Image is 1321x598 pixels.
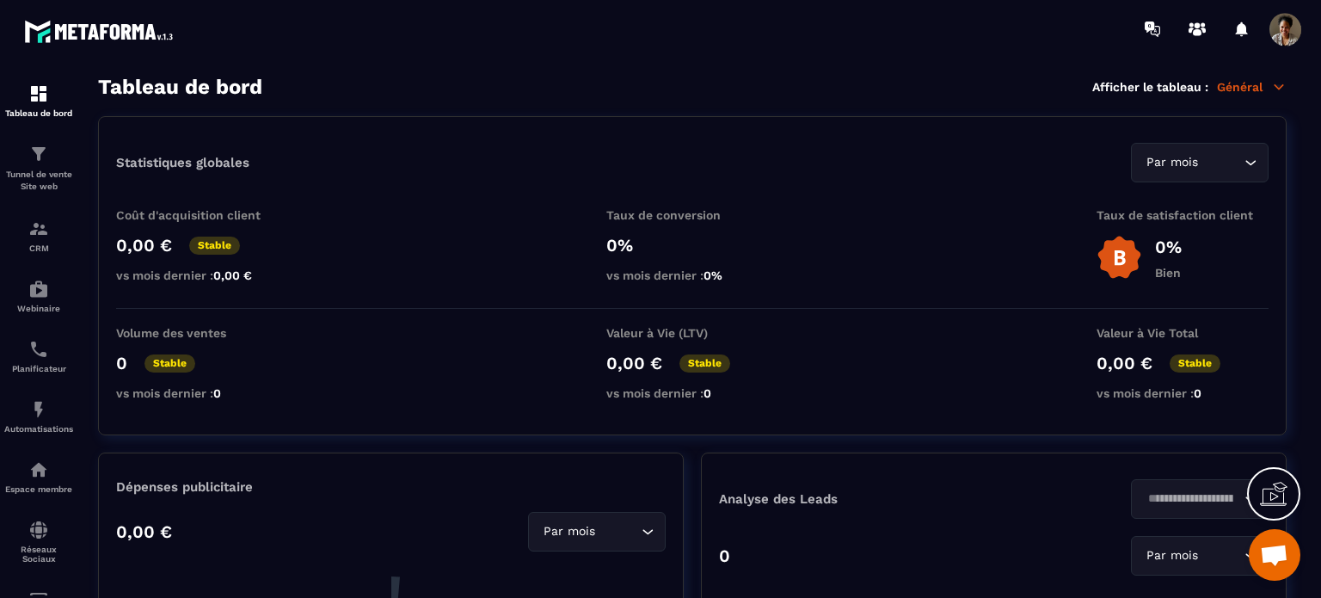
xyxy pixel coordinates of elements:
img: scheduler [28,339,49,360]
a: formationformationTableau de bord [4,71,73,131]
p: Valeur à Vie Total [1097,326,1269,340]
p: 0% [1155,237,1182,257]
a: formationformationCRM [4,206,73,266]
p: Bien [1155,266,1182,280]
p: Statistiques globales [116,155,249,170]
span: Par mois [539,522,599,541]
p: Général [1217,79,1287,95]
img: automations [28,399,49,420]
span: Par mois [1142,153,1201,172]
p: Planificateur [4,364,73,373]
p: 0,00 € [116,235,172,256]
p: Stable [144,354,195,373]
p: Webinaire [4,304,73,313]
img: logo [24,15,179,47]
span: Par mois [1142,546,1201,565]
p: vs mois dernier : [1097,386,1269,400]
a: schedulerschedulerPlanificateur [4,326,73,386]
p: Taux de conversion [606,208,778,222]
p: Stable [1170,354,1220,373]
a: formationformationTunnel de vente Site web [4,131,73,206]
div: Search for option [1131,479,1269,519]
span: 0,00 € [213,268,252,282]
div: Search for option [528,512,666,552]
span: 0 [213,386,221,400]
p: 0 [719,546,730,566]
img: b-badge-o.b3b20ee6.svg [1097,235,1142,281]
span: 0 [1194,386,1201,400]
input: Search for option [599,522,637,541]
div: Ouvrir le chat [1249,529,1300,581]
h3: Tableau de bord [98,75,262,99]
p: 0,00 € [606,353,662,373]
p: Valeur à Vie (LTV) [606,326,778,340]
input: Search for option [1142,490,1240,509]
img: formation [28,144,49,164]
input: Search for option [1201,546,1240,565]
p: 0% [606,235,778,256]
a: automationsautomationsEspace membre [4,447,73,507]
p: Espace membre [4,484,73,494]
a: social-networksocial-networkRéseaux Sociaux [4,507,73,576]
a: automationsautomationsWebinaire [4,266,73,326]
p: Analyse des Leads [719,491,994,507]
div: Search for option [1131,143,1269,182]
p: Dépenses publicitaire [116,479,666,495]
p: vs mois dernier : [116,268,288,282]
p: 0 [116,353,127,373]
p: Réseaux Sociaux [4,545,73,564]
img: formation [28,219,49,239]
input: Search for option [1201,153,1240,172]
p: vs mois dernier : [606,386,778,400]
img: automations [28,459,49,480]
p: Automatisations [4,424,73,434]
p: Stable [189,237,240,255]
p: Stable [679,354,730,373]
p: 0,00 € [1097,353,1152,373]
img: automations [28,279,49,299]
img: formation [28,83,49,104]
p: CRM [4,244,73,253]
p: Taux de satisfaction client [1097,208,1269,222]
p: Tableau de bord [4,108,73,118]
div: Search for option [1131,536,1269,576]
img: social-network [28,520,49,540]
p: vs mois dernier : [116,386,288,400]
span: 0 [704,386,711,400]
p: Volume des ventes [116,326,288,340]
p: Afficher le tableau : [1092,80,1208,94]
p: Coût d'acquisition client [116,208,288,222]
p: Tunnel de vente Site web [4,169,73,193]
a: automationsautomationsAutomatisations [4,386,73,447]
p: 0,00 € [116,521,172,542]
span: 0% [704,268,722,282]
p: vs mois dernier : [606,268,778,282]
